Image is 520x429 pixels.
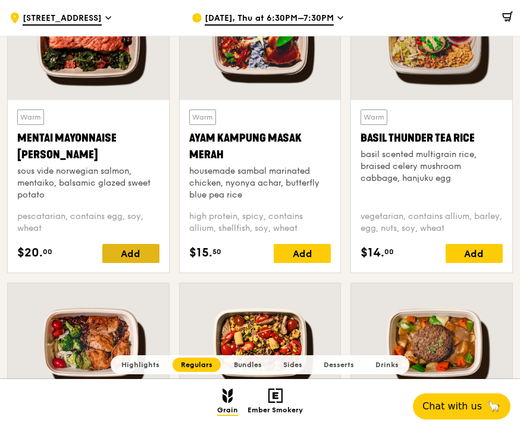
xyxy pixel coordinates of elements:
[361,130,503,146] div: Basil Thunder Tea Rice
[361,109,387,125] div: Warm
[361,211,503,234] div: vegetarian, contains allium, barley, egg, nuts, soy, wheat
[205,12,334,26] span: [DATE], Thu at 6:30PM–7:30PM
[217,406,238,416] span: Grain
[189,211,331,234] div: high protein, spicy, contains allium, shellfish, soy, wheat
[17,211,159,234] div: pescatarian, contains egg, soy, wheat
[212,247,221,256] span: 50
[446,244,503,263] div: Add
[189,244,212,262] span: $15.
[17,165,159,201] div: sous vide norwegian salmon, mentaiko, balsamic glazed sweet potato
[361,149,503,184] div: basil scented multigrain rice, braised celery mushroom cabbage, hanjuku egg
[274,244,331,263] div: Add
[189,165,331,201] div: housemade sambal marinated chicken, nyonya achar, butterfly blue pea rice
[422,399,482,414] span: Chat with us
[487,399,501,414] span: 🦙
[17,130,159,163] div: Mentai Mayonnaise [PERSON_NAME]
[361,244,384,262] span: $14.
[413,393,510,419] button: Chat with us🦙
[248,406,303,416] span: Ember Smokery
[189,109,216,125] div: Warm
[23,12,102,26] span: [STREET_ADDRESS]
[17,109,44,125] div: Warm
[268,389,283,403] img: Ember Smokery mobile logo
[43,247,52,256] span: 00
[17,244,43,262] span: $20.
[223,389,233,403] img: Grain mobile logo
[384,247,394,256] span: 00
[102,244,159,263] div: Add
[189,130,331,163] div: Ayam Kampung Masak Merah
